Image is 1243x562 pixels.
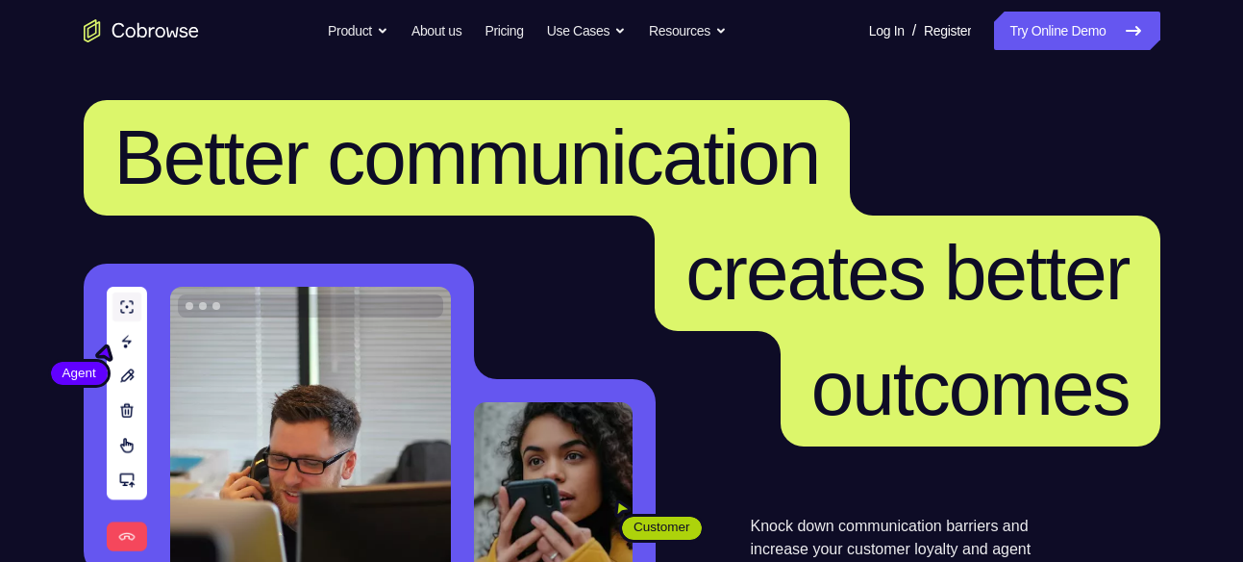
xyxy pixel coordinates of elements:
[411,12,461,50] a: About us
[811,345,1130,431] span: outcomes
[485,12,523,50] a: Pricing
[547,12,626,50] button: Use Cases
[84,19,199,42] a: Go to the home page
[924,12,971,50] a: Register
[685,230,1129,316] span: creates better
[869,12,905,50] a: Log In
[328,12,388,50] button: Product
[114,115,820,200] span: Better communication
[994,12,1159,50] a: Try Online Demo
[649,12,727,50] button: Resources
[912,19,916,42] span: /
